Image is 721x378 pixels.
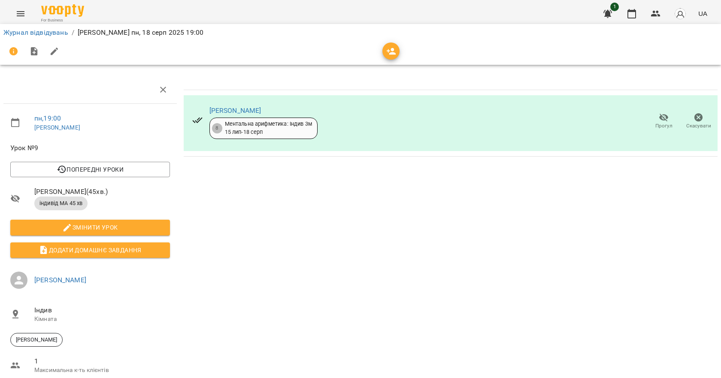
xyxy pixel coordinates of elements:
[34,187,170,197] span: [PERSON_NAME] ( 45 хв. )
[646,109,681,133] button: Прогул
[686,122,711,130] span: Скасувати
[34,200,88,207] span: індивід МА 45 хв
[610,3,619,11] span: 1
[10,162,170,177] button: Попередні уроки
[681,109,716,133] button: Скасувати
[655,122,673,130] span: Прогул
[3,27,718,38] nav: breadcrumb
[34,124,80,131] a: [PERSON_NAME]
[34,114,61,122] a: пн , 19:00
[17,245,163,255] span: Додати домашнє завдання
[10,242,170,258] button: Додати домашнє завдання
[695,6,711,21] button: UA
[34,366,170,375] p: Максимальна к-ть клієнтів
[10,3,31,24] button: Menu
[34,305,170,315] span: Індив
[674,8,686,20] img: avatar_s.png
[34,356,170,366] span: 1
[78,27,203,38] p: [PERSON_NAME] пн, 18 серп 2025 19:00
[41,18,84,23] span: For Business
[17,164,163,175] span: Попередні уроки
[10,333,63,347] div: [PERSON_NAME]
[72,27,74,38] li: /
[11,336,62,344] span: [PERSON_NAME]
[17,222,163,233] span: Змінити урок
[10,143,170,153] span: Урок №9
[225,120,312,136] div: Ментальна арифметика: Індив 3м 15 лип - 18 серп
[41,4,84,17] img: Voopty Logo
[209,106,261,115] a: [PERSON_NAME]
[3,28,68,36] a: Журнал відвідувань
[10,220,170,235] button: Змінити урок
[34,276,86,284] a: [PERSON_NAME]
[34,315,170,324] p: Кімната
[212,123,222,133] div: 8
[698,9,707,18] span: UA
